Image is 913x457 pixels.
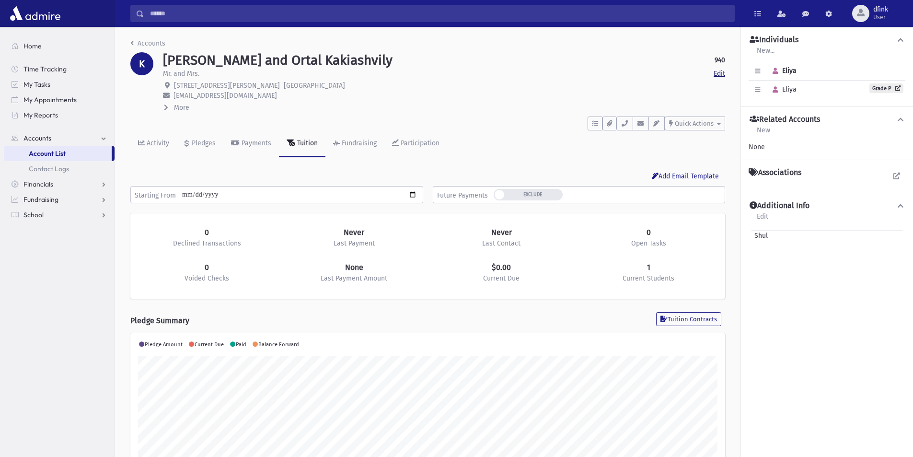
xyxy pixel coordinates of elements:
[173,92,277,100] span: [EMAIL_ADDRESS][DOMAIN_NAME]
[750,35,798,45] h4: Individuals
[295,139,318,147] div: Tuition
[284,82,345,90] span: [GEOGRAPHIC_DATA]
[185,273,229,283] p: Voided Checks
[23,195,58,204] span: Fundraising
[749,168,801,177] h4: Associations
[223,130,279,157] a: Payments
[29,164,69,173] span: Contact Logs
[131,187,176,204] span: Starting From
[321,273,387,283] p: Last Payment Amount
[23,65,67,73] span: Time Tracking
[646,169,725,186] button: Add Email Template
[665,117,725,130] button: Quick Actions
[130,39,165,47] a: Accounts
[749,35,905,45] button: Individuals
[399,139,439,147] div: Participation
[163,52,393,69] h1: [PERSON_NAME] and Ortal Kakiashvily
[4,107,115,123] a: My Reports
[715,55,725,65] strong: 940
[23,80,50,89] span: My Tasks
[173,238,241,248] p: Declined Transactions
[205,229,209,236] h6: 0
[647,264,650,271] h6: 1
[714,69,725,79] a: Edit
[23,211,44,219] span: School
[190,139,216,147] div: Pledges
[751,231,768,241] span: Shul
[4,161,115,176] a: Contact Logs
[325,130,384,157] a: Fundraising
[750,115,820,125] h4: Related Accounts
[174,82,280,90] span: [STREET_ADDRESS][PERSON_NAME]
[345,264,363,271] h6: None
[240,139,271,147] div: Payments
[188,341,224,349] li: Current Due
[750,201,809,211] h4: Additional Info
[23,95,77,104] span: My Appointments
[756,211,769,228] a: Edit
[4,38,115,54] a: Home
[29,149,66,158] span: Account List
[4,77,115,92] a: My Tasks
[130,130,177,157] a: Activity
[749,115,905,125] button: Related Accounts
[205,264,209,271] h6: 0
[503,189,563,200] span: EXCLUDE
[491,229,512,236] h6: Never
[482,238,520,248] p: Last Contact
[145,139,169,147] div: Activity
[177,130,223,157] a: Pledges
[4,146,112,161] a: Account List
[4,176,115,192] a: Financials
[623,273,674,283] p: Current Students
[4,130,115,146] a: Accounts
[869,83,903,93] a: Grade P
[656,312,721,326] button: Tuition Contracts
[4,192,115,207] a: Fundraising
[647,228,651,237] span: 0
[23,42,42,50] span: Home
[756,45,775,62] a: New...
[492,264,511,271] h6: $0.00
[229,341,246,349] li: Paid
[4,207,115,223] a: School
[344,229,364,236] h6: Never
[675,120,714,127] span: Quick Actions
[23,180,53,188] span: Financials
[749,201,905,211] button: Additional Info
[130,308,189,333] h1: Pledge Summary
[130,52,153,75] div: K
[873,13,888,21] span: User
[174,104,189,112] span: More
[23,134,51,142] span: Accounts
[138,341,183,349] li: Pledge Amount
[340,139,377,147] div: Fundraising
[163,103,190,113] button: More
[23,111,58,119] span: My Reports
[8,4,63,23] img: AdmirePro
[252,341,299,349] li: Balance Forward
[768,67,797,75] span: Eliya
[130,38,165,52] nav: breadcrumb
[433,187,488,204] span: Future Payments
[4,61,115,77] a: Time Tracking
[4,92,115,107] a: My Appointments
[768,85,797,94] span: Eliya
[756,125,771,142] a: New
[631,238,666,248] p: Open Tasks
[334,238,375,248] p: Last Payment
[144,5,734,22] input: Search
[483,273,520,283] p: Current Due
[163,69,199,79] p: Mr. and Mrs.
[384,130,447,157] a: Participation
[749,142,905,152] div: None
[279,130,325,157] a: Tuition
[873,6,888,13] span: dfink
